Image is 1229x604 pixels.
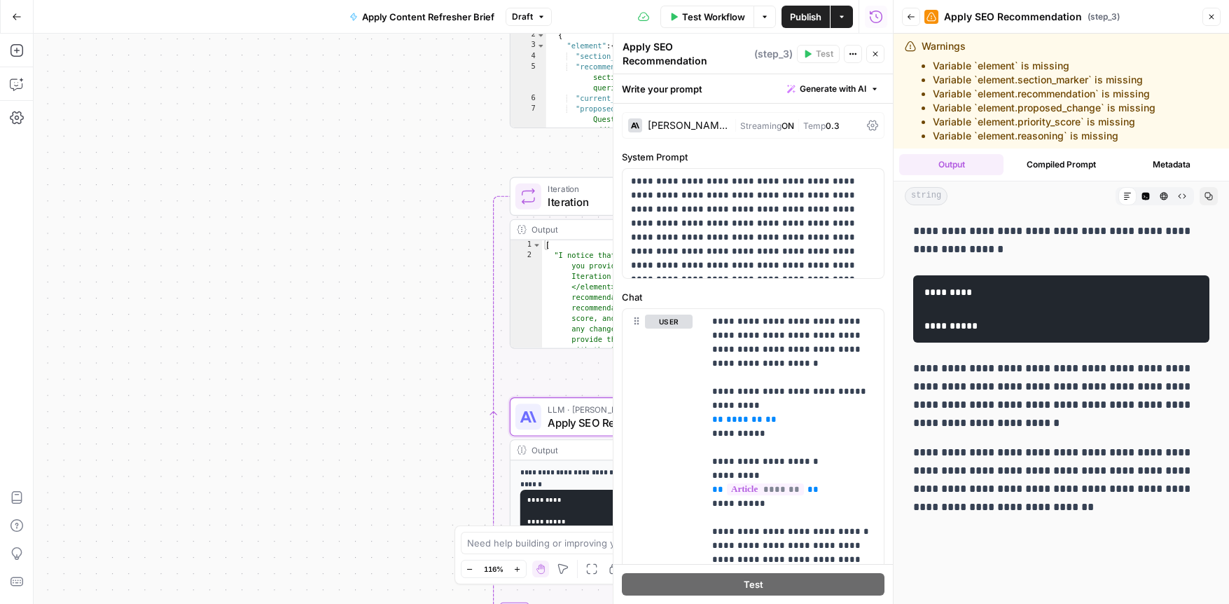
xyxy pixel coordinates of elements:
div: Write your prompt [613,74,893,103]
div: 7 [511,104,546,304]
label: Chat [622,290,884,304]
button: Output [899,154,1004,175]
div: 4 [511,51,546,62]
span: Draft [512,11,533,23]
span: Iteration [548,183,718,196]
span: Apply SEO Recommendation [944,10,1082,24]
span: | [734,118,740,132]
button: Generate with AI [782,80,884,98]
span: Test Workflow [682,10,745,24]
button: Apply Content Refresher Brief [341,6,503,28]
span: Toggle code folding, rows 3 through 11 [536,41,546,51]
li: Variable `element.proposed_change` is missing [933,101,1155,115]
div: LoopIterationIterationStep 1Output[ "I notice that the current iteration element you provided is ... [510,177,761,349]
label: System Prompt [622,150,884,164]
button: Test Workflow [660,6,754,28]
span: ON [782,121,794,131]
span: 116% [484,563,504,575]
button: Publish [782,6,830,28]
span: Toggle code folding, rows 2 through 12 [536,30,546,41]
span: Streaming [740,121,782,131]
div: Output [532,444,716,457]
span: | [794,118,803,132]
div: 6 [511,93,546,104]
span: Publish [790,10,821,24]
span: 0.3 [826,121,840,131]
li: Variable `element.recommendation` is missing [933,87,1155,101]
span: Test [816,48,833,60]
div: [PERSON_NAME] 4 [648,121,728,130]
button: Metadata [1119,154,1223,175]
div: Warnings [922,39,1155,143]
span: Temp [803,121,826,131]
li: Variable `element` is missing [933,59,1155,73]
div: 1 [511,240,542,251]
button: Compiled Prompt [1009,154,1113,175]
span: Toggle code folding, rows 1 through 5 [532,240,541,251]
li: Variable `element.reasoning` is missing [933,129,1155,143]
div: 3 [511,41,546,51]
div: 2 [511,251,542,387]
button: Test [622,573,884,596]
span: Generate with AI [800,83,866,95]
span: Iteration [548,194,718,210]
span: ( step_3 ) [1088,11,1120,23]
button: user [645,315,693,329]
div: 5 [511,62,546,93]
button: Draft [506,8,552,26]
span: string [905,187,947,205]
div: 2 [511,30,546,41]
span: LLM · [PERSON_NAME] 4 [548,403,703,416]
li: Variable `element.priority_score` is missing [933,115,1155,129]
li: Variable `element.section_marker` is missing [933,73,1155,87]
span: ( step_3 ) [754,47,793,61]
div: Output [532,223,716,236]
span: Test [744,577,763,591]
button: Test [797,45,840,63]
textarea: Apply SEO Recommendation [623,40,751,68]
span: Apply Content Refresher Brief [362,10,494,24]
span: Apply SEO Recommendation [548,414,703,430]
